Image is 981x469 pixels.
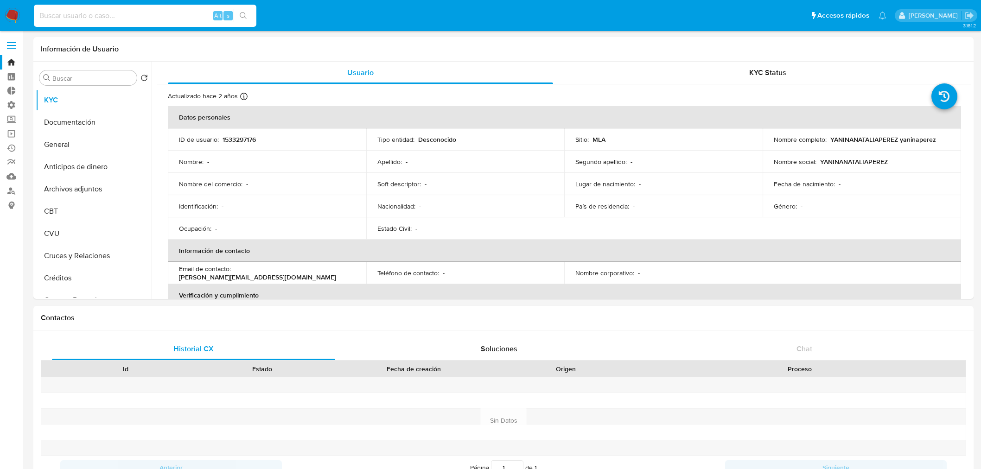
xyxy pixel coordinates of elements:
button: Anticipos de dinero [36,156,152,178]
span: Soluciones [481,343,517,354]
p: - [443,269,445,277]
p: YANINANATALIAPEREZ yaninaperez [830,135,936,144]
div: Origen [504,364,627,374]
button: Cuentas Bancarias [36,289,152,311]
p: Identificación : [179,202,218,210]
p: MLA [592,135,605,144]
p: - [425,180,427,188]
span: Accesos rápidos [817,11,869,20]
p: - [801,202,803,210]
span: Historial CX [173,343,214,354]
button: Créditos [36,267,152,289]
p: YANINANATALIAPEREZ [820,158,888,166]
p: Nombre completo : [774,135,827,144]
h1: Información de Usuario [41,44,119,54]
p: - [246,180,248,188]
p: - [415,224,417,233]
p: Email de contacto : [179,265,231,273]
p: - [419,202,421,210]
button: KYC [36,89,152,111]
p: Segundo apellido : [575,158,627,166]
div: Id [64,364,187,374]
button: CVU [36,222,152,245]
p: Género : [774,202,797,210]
span: Alt [214,11,222,20]
p: - [633,202,635,210]
p: Desconocido [418,135,456,144]
th: Datos personales [168,106,961,128]
h1: Contactos [41,313,966,323]
p: Nombre : [179,158,204,166]
p: Lugar de nacimiento : [575,180,635,188]
p: Fecha de nacimiento : [774,180,835,188]
input: Buscar [52,74,133,82]
p: Nombre social : [774,158,816,166]
button: Cruces y Relaciones [36,245,152,267]
a: Salir [964,11,974,20]
p: Apellido : [377,158,402,166]
button: Documentación [36,111,152,133]
p: Nombre corporativo : [575,269,634,277]
p: Estado Civil : [377,224,412,233]
p: País de residencia : [575,202,629,210]
p: Sitio : [575,135,589,144]
div: Fecha de creación [337,364,491,374]
button: Archivos adjuntos [36,178,152,200]
th: Verificación y cumplimiento [168,284,961,306]
span: Chat [796,343,812,354]
p: 1533297176 [223,135,256,144]
span: KYC Status [749,67,786,78]
p: - [207,158,209,166]
p: Nacionalidad : [377,202,415,210]
input: Buscar usuario o caso... [34,10,256,22]
p: - [222,202,223,210]
div: Estado [200,364,324,374]
p: Soft descriptor : [377,180,421,188]
p: - [215,224,217,233]
p: ludmila.lanatti@mercadolibre.com [909,11,961,20]
p: Nombre del comercio : [179,180,242,188]
p: - [631,158,632,166]
button: CBT [36,200,152,222]
p: [PERSON_NAME][EMAIL_ADDRESS][DOMAIN_NAME] [179,273,336,281]
p: ID de usuario : [179,135,219,144]
button: General [36,133,152,156]
th: Información de contacto [168,240,961,262]
p: Actualizado hace 2 años [168,92,238,101]
span: s [227,11,229,20]
div: Proceso [640,364,959,374]
p: - [639,180,641,188]
p: - [839,180,841,188]
p: - [638,269,640,277]
button: search-icon [234,9,253,22]
p: Ocupación : [179,224,211,233]
span: Usuario [347,67,374,78]
p: Tipo entidad : [377,135,414,144]
p: - [406,158,408,166]
a: Notificaciones [879,12,886,19]
p: Teléfono de contacto : [377,269,439,277]
button: Volver al orden por defecto [140,74,148,84]
button: Buscar [43,74,51,82]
